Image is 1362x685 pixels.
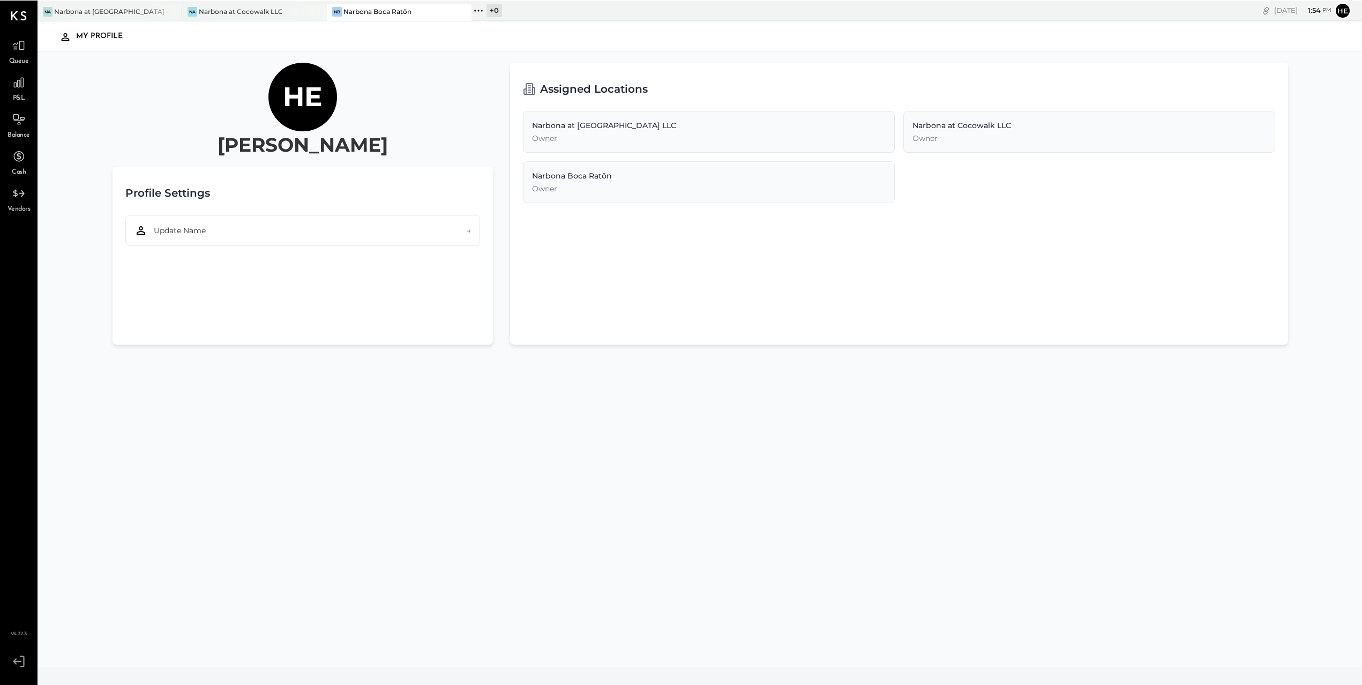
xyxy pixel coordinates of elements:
[1,72,37,103] a: P&L
[1,35,37,66] a: Queue
[218,131,388,158] h2: [PERSON_NAME]
[54,6,166,16] div: Narbona at [GEOGRAPHIC_DATA] LLC
[912,120,1266,130] div: Narbona at Cocowalk LLC
[1,109,37,140] a: Balance
[540,75,648,102] h2: Assigned Locations
[532,132,886,143] div: Owner
[199,6,283,16] div: Narbona at Cocowalk LLC
[9,56,29,66] span: Queue
[8,130,30,140] span: Balance
[532,120,886,130] div: Narbona at [GEOGRAPHIC_DATA] LLC
[343,6,411,16] div: Narbona Boca Ratōn
[1274,5,1331,15] div: [DATE]
[1,183,37,214] a: Vendors
[1334,2,1351,19] button: He
[532,170,886,181] div: Narbona Boca Ratōn
[154,225,206,235] span: Update Name
[76,27,133,44] div: My Profile
[467,225,471,235] span: →
[1261,4,1271,16] div: copy link
[43,6,53,16] div: Na
[1,146,37,177] a: Cash
[188,6,197,16] div: Na
[13,93,25,103] span: P&L
[283,80,323,113] h1: He
[125,179,210,206] h2: Profile Settings
[8,204,31,214] span: Vendors
[125,214,480,245] button: Update Name→
[912,132,1266,143] div: Owner
[12,167,26,177] span: Cash
[332,6,342,16] div: NB
[487,3,502,17] div: + 0
[532,183,886,193] div: Owner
